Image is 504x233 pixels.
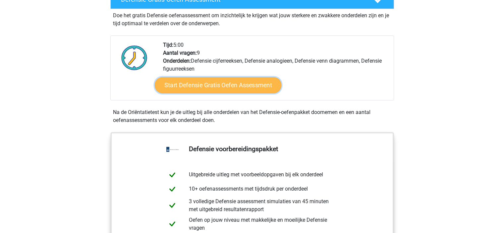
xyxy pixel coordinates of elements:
[155,77,281,93] a: Start Defensie Gratis Oefen Assessment
[163,42,173,48] b: Tijd:
[118,41,151,74] img: Klok
[110,108,394,124] div: Na de Oriëntatietest kun je de uitleg bij alle onderdelen van het Defensie-oefenpakket doornemen ...
[110,9,394,28] div: Doe het gratis Defensie oefenassessment om inzichtelijk te krijgen wat jouw sterkere en zwakkere ...
[163,58,191,64] b: Onderdelen:
[163,50,197,56] b: Aantal vragen:
[158,41,393,100] div: 5:00 9 Defensie cijferreeksen, Defensie analogieen, Defensie venn diagrammen, Defensie figuurreeksen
